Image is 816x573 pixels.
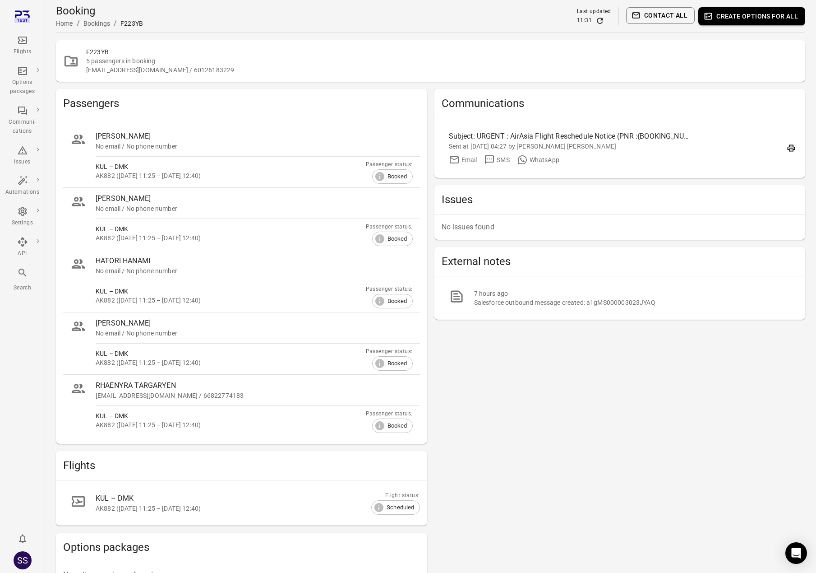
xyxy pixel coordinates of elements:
[63,126,420,156] a: [PERSON_NAME]No email / No phone number
[449,131,695,142] div: Subject: URGENT : AirAsia Flight Reschedule Notice (PNR :{BOOKING_NUMBER})
[96,193,413,204] div: [PERSON_NAME]
[14,530,32,548] button: Notifications
[96,266,413,275] div: No email / No phone number
[96,256,413,266] div: HATORI HANAMI
[63,488,420,518] a: KUL – DMKAK882 ([DATE] 11:25 – [DATE] 12:40)
[56,18,143,29] nav: Breadcrumbs
[442,192,798,207] h2: Issues
[56,20,73,27] a: Home
[96,318,413,329] div: [PERSON_NAME]
[2,102,43,139] a: Communi-cations
[96,380,413,391] div: RHAENYRA TARGARYEN
[96,391,413,400] div: [EMAIL_ADDRESS][DOMAIN_NAME] / 66822774183
[577,7,611,16] div: Last updated
[5,47,39,56] div: Flights
[96,233,366,242] div: AK882 ([DATE] 11:25 – [DATE] 12:40)
[5,249,39,258] div: API
[784,143,798,152] span: Export email to PDF
[366,410,413,419] div: Passenger status:
[2,265,43,295] button: Search
[5,78,39,96] div: Options packages
[14,551,32,569] div: SS
[2,32,43,59] a: Flights
[63,250,420,281] a: HATORI HANAMINo email / No phone number
[63,281,420,312] a: KUL – DMKAK882 ([DATE] 11:25 – [DATE] 12:40)Passenger status:Booked
[63,219,420,250] a: KUL – DMKAK882 ([DATE] 11:25 – [DATE] 12:40)Passenger status:Booked
[10,548,35,573] button: Sandra Sigurdardottir
[96,504,398,513] div: AK882 ([DATE] 11:25 – [DATE] 12:40)
[785,542,807,564] div: Open Intercom Messenger
[383,359,412,368] span: Booked
[63,312,420,343] a: [PERSON_NAME]No email / No phone number
[96,131,413,142] div: [PERSON_NAME]
[86,47,798,56] h2: F223YB
[5,158,39,167] div: Issues
[96,493,398,504] div: KUL – DMK
[96,162,366,171] div: KUL – DMK
[5,219,39,228] div: Settings
[96,142,413,151] div: No email / No phone number
[366,347,413,356] div: Passenger status:
[784,141,798,155] button: Export email to PDF
[626,7,695,24] button: Contact all
[96,358,366,367] div: AK882 ([DATE] 11:25 – [DATE] 12:40)
[83,19,110,28] div: Bookings
[698,7,805,25] button: Create options for all
[63,406,420,437] a: KUL – DMKAK882 ([DATE] 11:25 – [DATE] 12:40)Passenger status:Booked
[96,349,366,358] div: KUL – DMK
[2,172,43,200] a: Automations
[96,420,366,429] div: AK882 ([DATE] 11:25 – [DATE] 12:40)
[497,155,509,164] div: SMS
[474,298,791,307] div: Salesforce outbound message created: a1gMS000003023JYAQ
[2,142,43,169] a: Issues
[442,222,798,233] p: No issues found
[96,171,366,180] div: AK882 ([DATE] 11:25 – [DATE] 12:40)
[5,188,39,197] div: Automations
[96,204,413,213] div: No email / No phone number
[56,4,143,18] h1: Booking
[86,65,798,75] div: [EMAIL_ADDRESS][DOMAIN_NAME] / 60126183229
[383,421,412,430] span: Booked
[371,491,420,500] div: Flight status:
[63,458,420,473] h2: Flights
[77,18,80,29] li: /
[63,344,420,374] a: KUL – DMKAK882 ([DATE] 11:25 – [DATE] 12:40)Passenger status:Booked
[5,118,39,136] div: Communi-cations
[577,16,592,25] div: 11:31
[366,223,413,232] div: Passenger status:
[63,96,420,111] h2: Passengers
[530,155,559,164] div: WhatsApp
[2,63,43,99] a: Options packages
[63,188,420,219] a: [PERSON_NAME]No email / No phone number
[63,540,420,554] h2: Options packages
[382,503,419,512] span: Scheduled
[96,287,366,296] div: KUL – DMK
[366,285,413,294] div: Passenger status:
[595,16,604,25] button: Refresh data
[449,142,777,151] div: Sent at [DATE] 04:27 by [PERSON_NAME] [PERSON_NAME]
[442,126,798,171] a: Subject: URGENT : AirAsia Flight Reschedule Notice (PNR :{BOOKING_NUMBER})Sent at [DATE] 04:27 by...
[96,329,413,338] div: No email / No phone number
[442,254,798,269] h2: External notes
[96,296,366,305] div: AK882 ([DATE] 11:25 – [DATE] 12:40)
[383,297,412,306] span: Booked
[96,224,366,233] div: KUL – DMK
[114,18,117,29] li: /
[474,289,791,298] div: 1 Oct 2025 04:28
[2,234,43,261] a: API
[86,56,798,65] div: 5 passengers in booking
[5,284,39,293] div: Search
[461,155,477,164] div: Email
[63,375,420,405] a: RHAENYRA TARGARYEN[EMAIL_ADDRESS][DOMAIN_NAME] / 66822774183
[120,19,143,28] div: F223YB
[383,234,412,243] span: Booked
[442,96,798,111] h2: Communications
[96,411,366,420] div: KUL – DMK
[366,160,413,169] div: Passenger status:
[2,203,43,230] a: Settings
[383,172,412,181] span: Booked
[63,157,420,187] a: KUL – DMKAK882 ([DATE] 11:25 – [DATE] 12:40)Passenger status:Booked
